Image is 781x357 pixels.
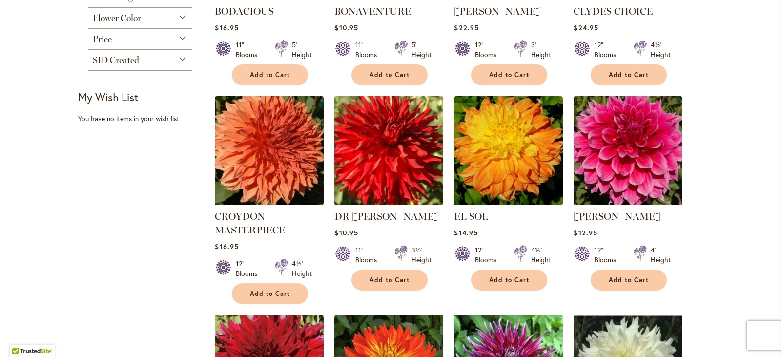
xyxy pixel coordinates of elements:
[250,290,290,298] span: Add to Cart
[591,270,667,291] button: Add to Cart
[334,228,358,237] span: $10.95
[595,245,622,265] div: 12" Blooms
[93,34,112,44] span: Price
[651,245,671,265] div: 4' Height
[370,276,410,284] span: Add to Cart
[574,228,597,237] span: $12.95
[215,242,238,251] span: $16.95
[454,228,477,237] span: $14.95
[351,64,428,85] button: Add to Cart
[595,40,622,60] div: 12" Blooms
[591,64,667,85] button: Add to Cart
[78,114,208,124] div: You have no items in your wish list.
[454,23,478,32] span: $22.95
[215,23,238,32] span: $16.95
[232,64,308,85] button: Add to Cart
[574,198,682,207] a: EMORY PAUL
[574,96,682,205] img: EMORY PAUL
[215,198,324,207] a: CROYDON MASTERPIECE
[411,40,432,60] div: 5' Height
[609,71,649,79] span: Add to Cart
[454,96,563,205] img: EL SOL
[292,259,312,278] div: 4½' Height
[215,210,285,236] a: CROYDON MASTERPIECE
[475,40,502,60] div: 12" Blooms
[574,23,598,32] span: $24.95
[489,276,529,284] span: Add to Cart
[531,40,551,60] div: 3' Height
[355,245,383,265] div: 11" Blooms
[351,270,428,291] button: Add to Cart
[370,71,410,79] span: Add to Cart
[475,245,502,265] div: 12" Blooms
[215,96,324,205] img: CROYDON MASTERPIECE
[609,276,649,284] span: Add to Cart
[411,245,432,265] div: 3½' Height
[236,259,263,278] div: 12" Blooms
[334,23,358,32] span: $10.95
[93,55,139,65] span: SID Created
[250,71,290,79] span: Add to Cart
[334,5,411,17] a: BONAVENTURE
[292,40,312,60] div: 5' Height
[355,40,383,60] div: 11" Blooms
[651,40,671,60] div: 4½' Height
[471,64,547,85] button: Add to Cart
[78,90,138,104] strong: My Wish List
[232,283,308,304] button: Add to Cart
[489,71,529,79] span: Add to Cart
[7,322,35,350] iframe: Launch Accessibility Center
[531,245,551,265] div: 4½' Height
[454,5,541,17] a: [PERSON_NAME]
[471,270,547,291] button: Add to Cart
[93,13,141,23] span: Flower Color
[574,5,653,17] a: CLYDES CHOICE
[215,5,274,17] a: BODACIOUS
[334,198,443,207] a: DR LES
[236,40,263,60] div: 11" Blooms
[332,93,446,208] img: DR LES
[574,210,660,222] a: [PERSON_NAME]
[334,210,439,222] a: DR [PERSON_NAME]
[454,198,563,207] a: EL SOL
[454,210,488,222] a: EL SOL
